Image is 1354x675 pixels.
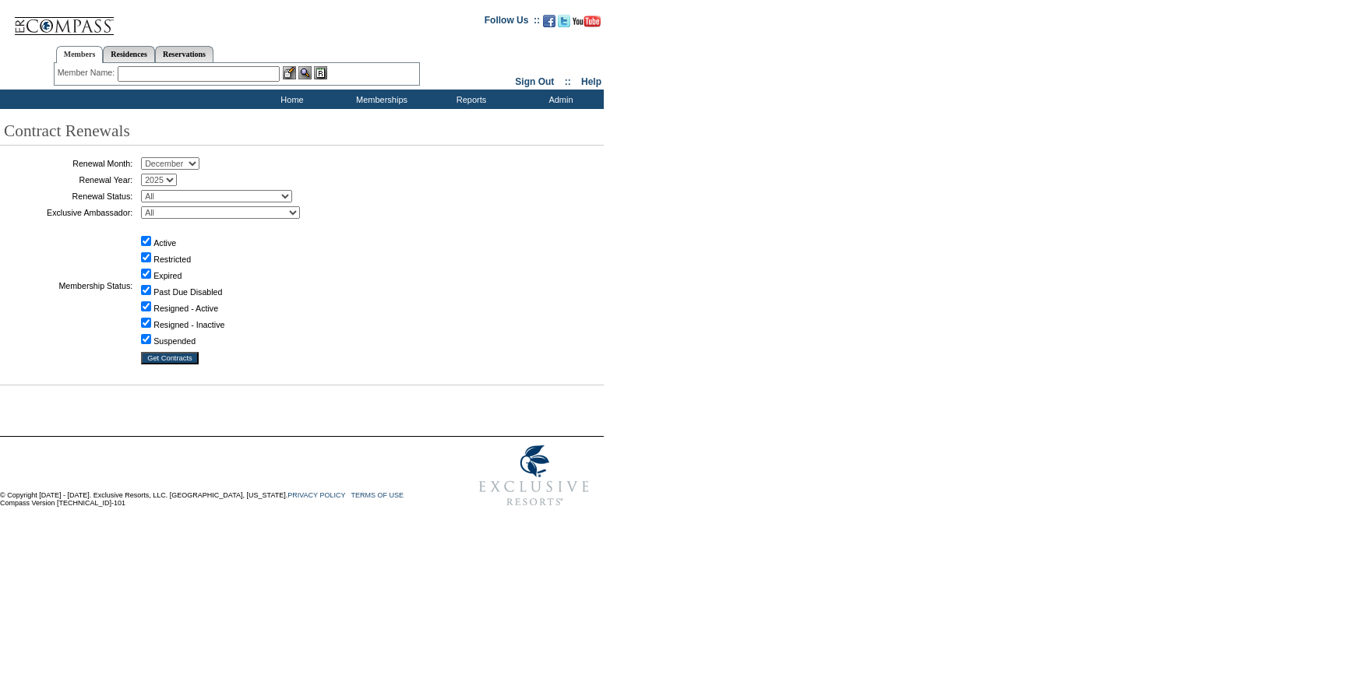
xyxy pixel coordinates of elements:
a: Subscribe to our YouTube Channel [573,19,601,29]
img: b_edit.gif [283,66,296,79]
a: Reservations [155,46,213,62]
label: Suspended [153,336,196,346]
td: Reports [425,90,514,109]
label: Expired [153,271,182,280]
img: Reservations [314,66,327,79]
td: Renewal Status: [4,190,132,202]
a: PRIVACY POLICY [287,491,345,499]
td: Renewal Month: [4,157,132,170]
a: Members [56,46,104,63]
a: Become our fan on Facebook [543,19,555,29]
td: Renewal Year: [4,174,132,186]
img: Exclusive Resorts [464,437,604,515]
label: Restricted [153,255,191,264]
td: Exclusive Ambassador: [4,206,132,219]
label: Resigned - Active [153,304,218,313]
a: Follow us on Twitter [558,19,570,29]
td: Memberships [335,90,425,109]
div: Member Name: [58,66,118,79]
input: Get Contracts [141,352,199,364]
a: TERMS OF USE [351,491,404,499]
img: Compass Home [13,4,115,36]
td: Follow Us :: [485,13,540,32]
img: Subscribe to our YouTube Channel [573,16,601,27]
td: Admin [514,90,604,109]
a: Residences [103,46,155,62]
label: Resigned - Inactive [153,320,224,329]
img: View [298,66,312,79]
label: Active [153,238,176,248]
a: Sign Out [515,76,554,87]
td: Home [245,90,335,109]
img: Become our fan on Facebook [543,15,555,27]
td: Membership Status: [4,223,132,348]
img: Follow us on Twitter [558,15,570,27]
label: Past Due Disabled [153,287,222,297]
span: :: [565,76,571,87]
a: Help [581,76,601,87]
